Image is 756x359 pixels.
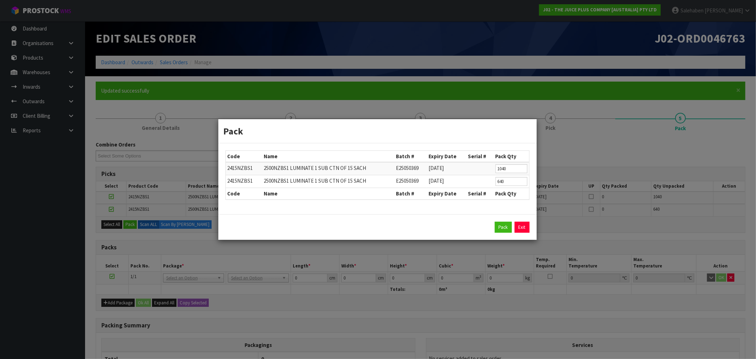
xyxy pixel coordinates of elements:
span: 2500NZBS1 LUMINATE 1 SUB CTN OF 15 SACH [264,165,366,171]
h3: Pack [224,125,531,138]
th: Name [262,188,394,199]
th: Pack Qty [494,151,529,162]
a: Exit [515,222,530,233]
span: 2415NZBS1 [228,165,253,171]
th: Batch # [394,151,427,162]
span: [DATE] [429,177,444,184]
button: Pack [495,222,512,233]
span: 2415NZBS1 [228,177,253,184]
th: Code [226,188,262,199]
th: Serial # [466,151,493,162]
th: Expiry Date [427,188,466,199]
th: Pack Qty [494,188,529,199]
th: Serial # [466,188,493,199]
th: Code [226,151,262,162]
span: E25050369 [396,177,419,184]
th: Batch # [394,188,427,199]
span: 2500NZBS1 LUMINATE 1 SUB CTN OF 15 SACH [264,177,366,184]
th: Name [262,151,394,162]
th: Expiry Date [427,151,466,162]
span: [DATE] [429,165,444,171]
span: E25050369 [396,165,419,171]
